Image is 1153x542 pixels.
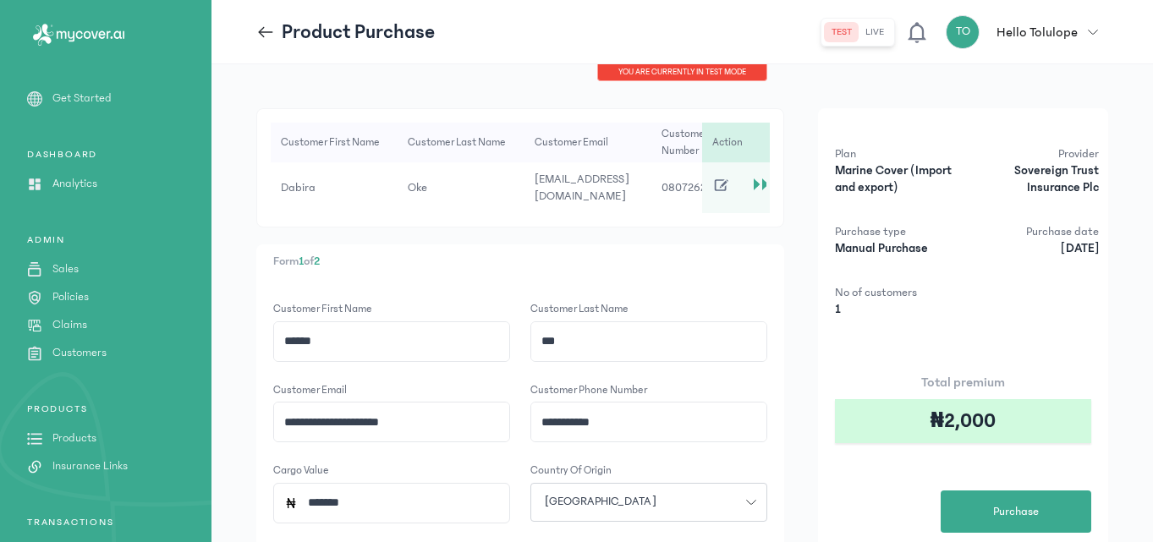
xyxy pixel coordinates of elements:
[662,181,732,194] span: 08072629416
[825,22,859,42] button: test
[314,255,320,268] span: 2
[997,22,1078,42] p: Hello Tolulope
[535,172,629,203] span: [EMAIL_ADDRESS][DOMAIN_NAME]
[52,457,128,475] p: Insurance Links
[835,223,966,240] p: Purchase type
[859,22,891,42] button: live
[273,253,767,271] p: Form of
[52,316,87,334] p: Claims
[52,430,96,447] p: Products
[651,123,778,162] td: Customer phone number
[946,15,980,49] div: TO
[993,503,1039,521] span: Purchase
[968,223,1099,240] p: Purchase date
[530,463,612,479] label: Country of origin
[835,372,1091,392] p: Total premium
[946,15,1108,49] button: TOHello Tolulope
[299,255,304,268] span: 1
[530,301,629,318] label: Customer Last name
[273,382,347,399] label: Customer email
[52,175,97,193] p: Analytics
[52,260,79,278] p: Sales
[835,162,966,196] p: Marine Cover (Import and export)
[968,240,1099,257] p: [DATE]
[835,301,966,318] p: 1
[273,301,372,318] label: Customer First name
[530,382,647,399] label: Customer phone number
[530,483,767,522] button: [GEOGRAPHIC_DATA]
[535,493,667,511] span: [GEOGRAPHIC_DATA]
[281,181,316,194] span: Dabira
[941,490,1091,533] button: Purchase
[273,463,329,479] label: Cargo value
[968,145,1099,162] p: Provider
[398,123,524,162] td: Customer Last name
[52,90,112,107] p: Get Started
[271,123,398,162] td: Customer First name
[52,288,89,306] p: Policies
[835,145,966,162] p: Plan
[524,123,651,162] td: Customer email
[968,162,1099,196] p: Sovereign Trust Insurance Plc
[597,64,767,81] div: You are currently in TEST MODE
[835,284,966,301] p: No of customers
[282,19,435,46] p: Product Purchase
[702,123,770,162] td: Action
[835,240,966,257] p: Manual Purchase
[52,344,107,362] p: Customers
[835,399,1091,443] div: ₦2,000
[408,181,427,194] span: Oke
